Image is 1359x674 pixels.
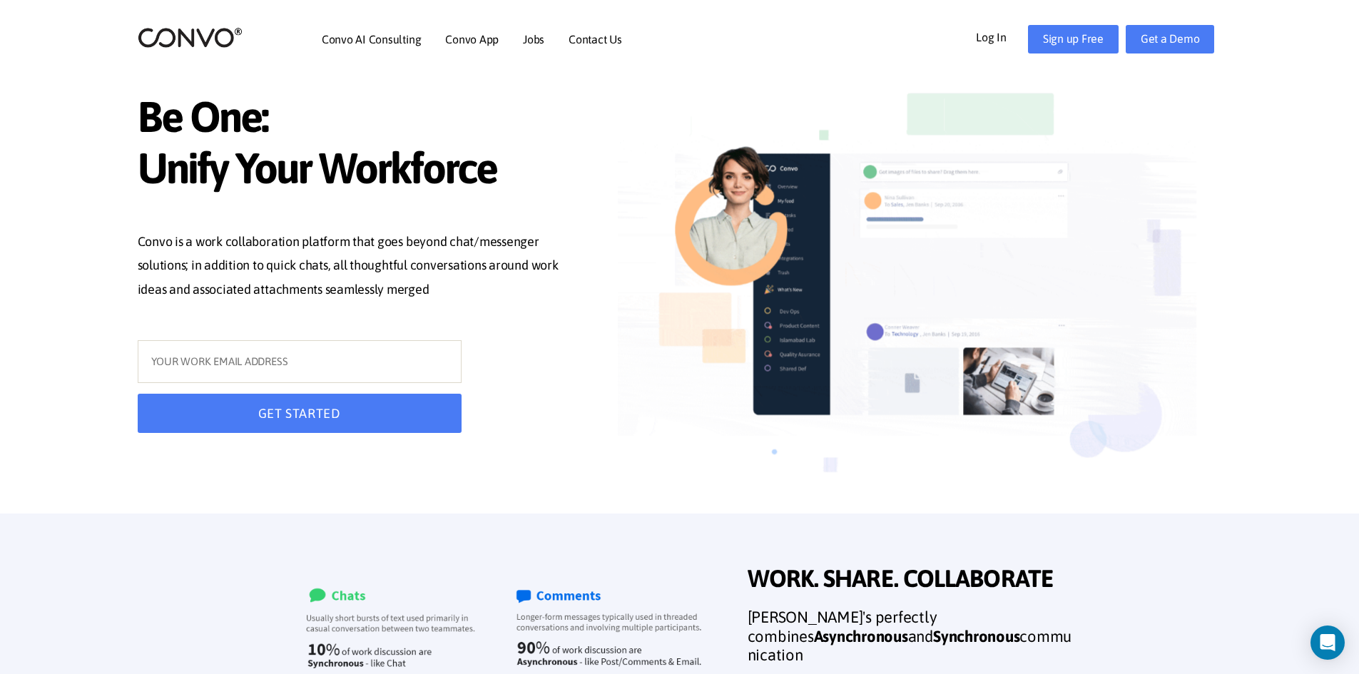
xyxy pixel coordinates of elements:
[569,34,622,45] a: Contact Us
[138,340,462,383] input: YOUR WORK EMAIL ADDRESS
[1310,626,1345,660] div: Open Intercom Messenger
[322,34,421,45] a: Convo AI Consulting
[748,564,1076,597] span: WORK. SHARE. COLLABORATE
[138,26,243,48] img: logo_2.png
[814,627,908,645] strong: Asynchronous
[523,34,544,45] a: Jobs
[138,91,577,146] span: Be One:
[933,627,1019,645] strong: Synchronous
[976,25,1028,48] a: Log In
[445,34,499,45] a: Convo App
[138,143,577,198] span: Unify Your Workforce
[1028,25,1119,53] a: Sign up Free
[618,68,1197,517] img: image_not_found
[138,230,577,305] p: Convo is a work collaboration platform that goes beyond chat/messenger solutions; in addition to ...
[1126,25,1215,53] a: Get a Demo
[138,394,462,433] button: GET STARTED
